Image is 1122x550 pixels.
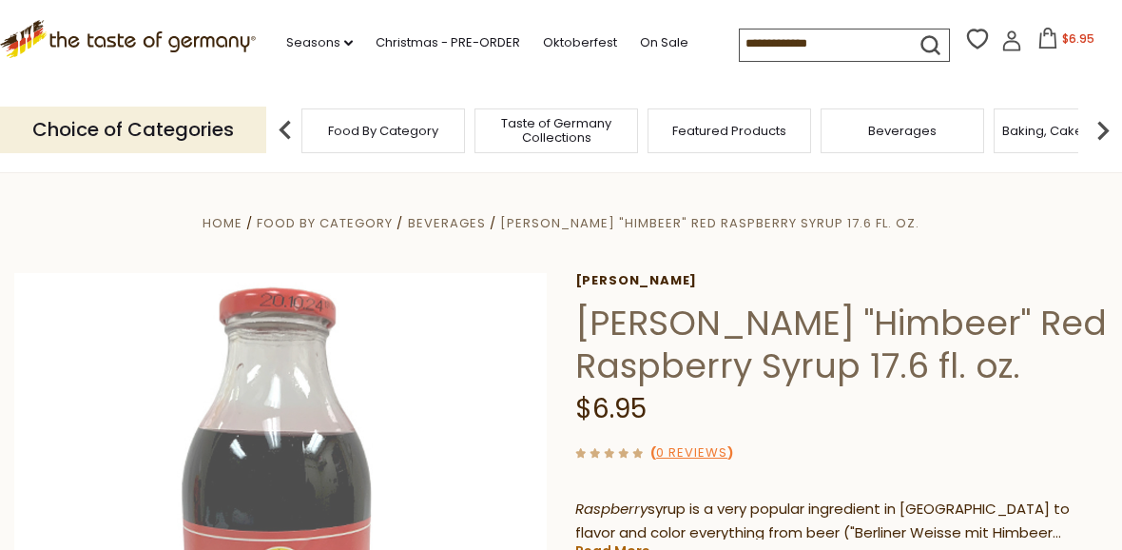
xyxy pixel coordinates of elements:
a: Home [203,214,242,232]
span: ( ) [650,443,733,462]
a: [PERSON_NAME] "Himbeer" Red Raspberry Syrup 17.6 fl. oz. [500,214,919,232]
img: next arrow [1084,111,1122,149]
a: Oktoberfest [543,32,617,53]
a: Food By Category [257,214,393,232]
a: Featured Products [672,124,786,138]
a: 0 Reviews [656,443,727,463]
span: $6.95 [575,390,647,427]
h1: [PERSON_NAME] "Himbeer" Red Raspberry Syrup 17.6 fl. oz. [575,302,1108,387]
img: previous arrow [266,111,304,149]
p: syrup is a very popular ingredient in [GEOGRAPHIC_DATA] to flavor and color everything from beer ... [575,498,1108,545]
a: Christmas - PRE-ORDER [376,32,520,53]
a: [PERSON_NAME] [575,273,1108,288]
em: Raspberry [575,499,648,519]
a: Food By Category [328,124,438,138]
a: Seasons [286,32,353,53]
a: Beverages [408,214,486,232]
a: Taste of Germany Collections [480,116,632,145]
a: Beverages [868,124,937,138]
span: $6.95 [1062,30,1094,47]
button: $6.95 [1026,28,1107,56]
a: On Sale [640,32,688,53]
